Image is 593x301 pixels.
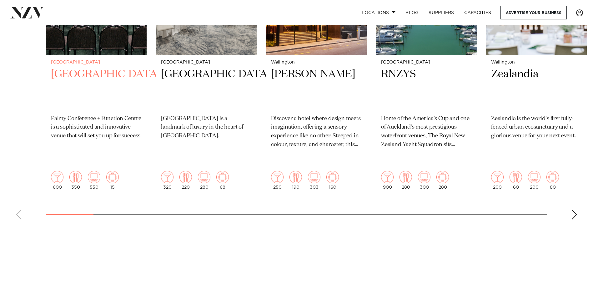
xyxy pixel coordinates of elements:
[510,171,522,190] div: 60
[491,67,582,110] h2: Zealandia
[528,171,540,190] div: 200
[161,171,173,183] img: cocktail.png
[418,171,430,190] div: 300
[326,171,339,190] div: 160
[289,171,302,183] img: dining.png
[510,171,522,183] img: dining.png
[400,6,424,19] a: BLOG
[69,171,82,190] div: 350
[381,171,394,190] div: 900
[424,6,459,19] a: SUPPLIERS
[69,171,82,183] img: dining.png
[161,171,173,190] div: 320
[179,171,192,183] img: dining.png
[271,60,362,65] small: Wellington
[198,171,210,190] div: 280
[271,171,284,190] div: 250
[198,171,210,183] img: theatre.png
[51,60,142,65] small: [GEOGRAPHIC_DATA]
[216,171,229,183] img: meeting.png
[459,6,496,19] a: Capacities
[161,115,252,141] p: [GEOGRAPHIC_DATA] is a landmark of luxury in the heart of [GEOGRAPHIC_DATA].
[528,171,540,183] img: theatre.png
[51,115,142,141] p: Palmy Conference + Function Centre is a sophisticated and innovative venue that will set you up f...
[357,6,400,19] a: Locations
[88,171,100,190] div: 550
[10,7,44,18] img: nzv-logo.png
[51,171,63,190] div: 600
[106,171,119,183] img: meeting.png
[161,60,252,65] small: [GEOGRAPHIC_DATA]
[491,60,582,65] small: Wellington
[289,171,302,190] div: 190
[381,115,472,150] p: Home of the America's Cup and one of Auckland's most prestigious waterfront venues, The Royal New...
[271,115,362,150] p: Discover a hotel where design meets imagination, offering a sensory experience like no other. Ste...
[179,171,192,190] div: 220
[381,67,472,110] h2: RNZYS
[271,67,362,110] h2: [PERSON_NAME]
[546,171,559,183] img: meeting.png
[400,171,412,190] div: 280
[326,171,339,183] img: meeting.png
[51,171,63,183] img: cocktail.png
[271,171,284,183] img: cocktail.png
[88,171,100,183] img: theatre.png
[418,171,430,183] img: theatre.png
[381,171,394,183] img: cocktail.png
[436,171,449,183] img: meeting.png
[308,171,320,183] img: theatre.png
[161,67,252,110] h2: [GEOGRAPHIC_DATA]
[491,171,504,183] img: cocktail.png
[381,60,472,65] small: [GEOGRAPHIC_DATA]
[500,6,567,19] a: Advertise your business
[400,171,412,183] img: dining.png
[308,171,320,190] div: 303
[546,171,559,190] div: 80
[436,171,449,190] div: 280
[491,171,504,190] div: 200
[216,171,229,190] div: 68
[51,67,142,110] h2: [GEOGRAPHIC_DATA]
[491,115,582,141] p: Zealandia is the world's first fully-fenced urban ecosanctuary and a glorious venue for your next...
[106,171,119,190] div: 15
